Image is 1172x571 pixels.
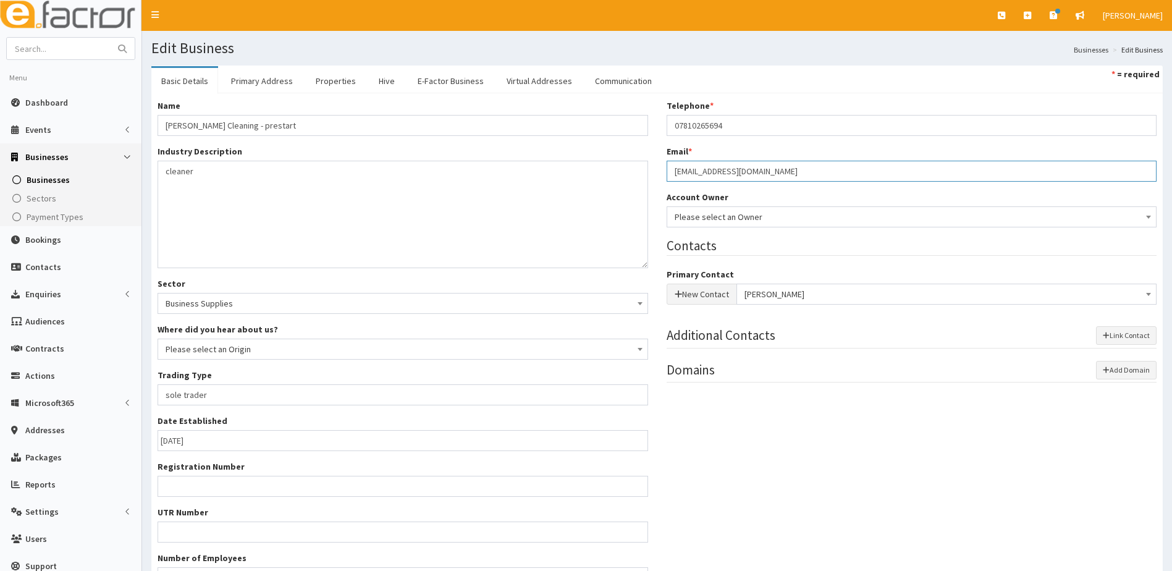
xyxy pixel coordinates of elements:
[151,40,1163,56] h1: Edit Business
[25,151,69,163] span: Businesses
[25,479,56,490] span: Reports
[25,316,65,327] span: Audiences
[306,68,366,94] a: Properties
[1096,326,1157,345] button: Link Contact
[158,145,242,158] label: Industry Description
[27,174,70,185] span: Businesses
[25,425,65,436] span: Addresses
[667,361,1157,383] legend: Domains
[1110,44,1163,55] li: Edit Business
[25,506,59,517] span: Settings
[158,506,208,518] label: UTR Number
[736,284,1157,305] span: Rebecca Dougherty
[667,191,728,203] label: Account Owner
[3,189,141,208] a: Sectors
[158,552,247,564] label: Number of Employees
[25,533,47,544] span: Users
[25,370,55,381] span: Actions
[25,343,64,354] span: Contracts
[166,340,640,358] span: Please select an Origin
[158,339,648,360] span: Please select an Origin
[151,68,218,94] a: Basic Details
[27,193,56,204] span: Sectors
[158,293,648,314] span: Business Supplies
[158,99,180,112] label: Name
[3,171,141,189] a: Businesses
[667,237,1157,256] legend: Contacts
[667,326,1157,348] legend: Additional Contacts
[25,124,51,135] span: Events
[158,415,227,427] label: Date Established
[158,369,212,381] label: Trading Type
[3,208,141,226] a: Payment Types
[25,452,62,463] span: Packages
[744,285,1149,303] span: Rebecca Dougherty
[25,397,74,408] span: Microsoft365
[1096,361,1157,379] button: Add Domain
[667,206,1157,227] span: Please select an Owner
[369,68,405,94] a: Hive
[221,68,303,94] a: Primary Address
[1074,44,1108,55] a: Businesses
[158,460,245,473] label: Registration Number
[27,211,83,222] span: Payment Types
[667,145,692,158] label: Email
[25,289,61,300] span: Enquiries
[408,68,494,94] a: E-Factor Business
[667,268,734,281] label: Primary Contact
[158,323,278,336] label: Where did you hear about us?
[158,277,185,290] label: Sector
[25,261,61,273] span: Contacts
[585,68,662,94] a: Communication
[675,208,1149,226] span: Please select an Owner
[1103,10,1163,21] span: [PERSON_NAME]
[1117,69,1160,80] strong: = required
[667,284,737,305] button: New Contact
[497,68,582,94] a: Virtual Addresses
[7,38,111,59] input: Search...
[25,97,68,108] span: Dashboard
[667,99,714,112] label: Telephone
[25,234,61,245] span: Bookings
[158,161,648,268] textarea: cleaner
[166,295,640,312] span: Business Supplies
